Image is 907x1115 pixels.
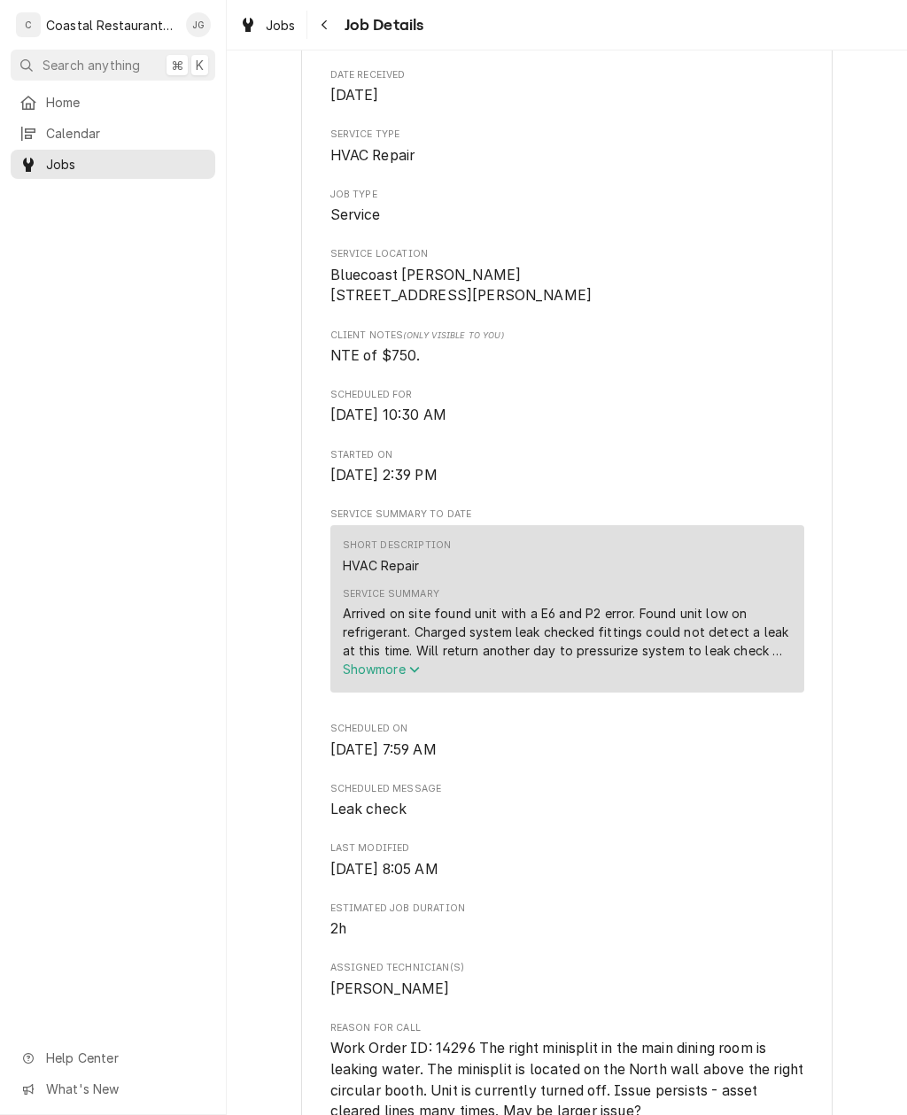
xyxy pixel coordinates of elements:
span: Scheduled For [330,388,804,402]
a: Jobs [11,150,215,179]
div: Coastal Restaurant Repair [46,16,176,35]
span: Service [330,206,381,223]
span: Job Type [330,188,804,202]
span: HVAC Repair [330,147,415,164]
span: Last Modified [330,841,804,856]
span: Estimated Job Duration [330,918,804,940]
span: Scheduled Message [330,782,804,796]
span: Service Summary To Date [330,507,804,522]
div: Service Location [330,247,804,306]
span: Service Location [330,247,804,261]
span: [PERSON_NAME] [330,980,450,997]
a: Home [11,88,215,117]
a: Go to Help Center [11,1043,215,1072]
div: Service Summary [330,525,804,701]
span: Service Type [330,128,804,142]
div: [object Object] [330,329,804,367]
span: Jobs [46,155,206,174]
span: [DATE] 8:05 AM [330,861,438,878]
span: Help Center [46,1049,205,1067]
span: Job Details [339,13,424,37]
div: HVAC Repair [343,556,420,575]
span: Leak check [330,801,407,817]
div: Started On [330,448,804,486]
span: Job Type [330,205,804,226]
a: Calendar [11,119,215,148]
span: [DATE] 10:30 AM [330,407,446,423]
div: Short Description [343,538,452,553]
a: Go to What's New [11,1074,215,1103]
span: Last Modified [330,859,804,880]
span: Service Type [330,145,804,166]
span: Scheduled On [330,739,804,761]
div: Scheduled Message [330,782,804,820]
div: Scheduled On [330,722,804,760]
div: Date Received [330,68,804,106]
span: [object Object] [330,345,804,367]
span: Client Notes [330,329,804,343]
span: Service Location [330,265,804,306]
span: Assigned Technician(s) [330,961,804,975]
span: What's New [46,1080,205,1098]
span: Jobs [266,16,296,35]
div: C [16,12,41,37]
span: [DATE] 2:39 PM [330,467,438,484]
div: Service Type [330,128,804,166]
span: 2h [330,920,346,937]
div: Assigned Technician(s) [330,961,804,999]
span: Assigned Technician(s) [330,979,804,1000]
div: Job Type [330,188,804,226]
span: [DATE] 7:59 AM [330,741,437,758]
div: Service Summary To Date [330,507,804,701]
span: Scheduled For [330,405,804,426]
div: Last Modified [330,841,804,879]
span: Estimated Job Duration [330,902,804,916]
span: Date Received [330,68,804,82]
span: Scheduled Message [330,799,804,820]
div: Scheduled For [330,388,804,426]
span: (Only Visible to You) [403,330,503,340]
span: Date Received [330,85,804,106]
span: [DATE] [330,87,379,104]
button: Showmore [343,660,792,678]
span: Show more [343,662,421,677]
span: Started On [330,465,804,486]
span: NTE of $750. [330,347,421,364]
div: Estimated Job Duration [330,902,804,940]
div: JG [186,12,211,37]
div: Service Summary [343,587,439,601]
span: K [196,56,204,74]
span: Scheduled On [330,722,804,736]
a: Jobs [232,11,303,40]
button: Navigate back [311,11,339,39]
span: Home [46,93,206,112]
div: James Gatton's Avatar [186,12,211,37]
span: Started On [330,448,804,462]
button: Search anything⌘K [11,50,215,81]
span: Reason For Call [330,1021,804,1035]
span: ⌘ [171,56,183,74]
span: Search anything [43,56,140,74]
span: Calendar [46,124,206,143]
div: Arrived on site found unit with a E6 and P2 error. Found unit low on refrigerant. Charged system ... [343,604,792,660]
span: Bluecoast [PERSON_NAME] [STREET_ADDRESS][PERSON_NAME] [330,267,593,305]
